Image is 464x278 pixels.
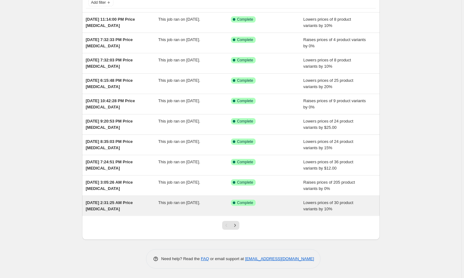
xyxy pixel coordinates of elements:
[237,200,253,205] span: Complete
[237,119,253,124] span: Complete
[158,160,200,164] span: This job ran on [DATE].
[158,58,200,62] span: This job ran on [DATE].
[231,221,239,230] button: Next
[237,78,253,83] span: Complete
[86,37,133,48] span: [DATE] 7:32:33 PM Price [MEDICAL_DATA]
[303,119,353,130] span: Lowers prices of 24 product variants by $25.00
[86,78,133,89] span: [DATE] 6:15:48 PM Price [MEDICAL_DATA]
[209,256,245,261] span: or email support at
[303,160,353,170] span: Lowers prices of 36 product variants by $12.00
[237,160,253,165] span: Complete
[158,98,200,103] span: This job ran on [DATE].
[86,200,133,211] span: [DATE] 2:31:25 AM Price [MEDICAL_DATA]
[237,58,253,63] span: Complete
[303,37,366,48] span: Raises prices of 4 product variants by 0%
[303,139,353,150] span: Lowers prices of 24 product variants by 15%
[86,119,133,130] span: [DATE] 9:20:53 PM Price [MEDICAL_DATA]
[161,256,201,261] span: Need help? Read the
[201,256,209,261] a: FAQ
[86,58,133,69] span: [DATE] 7:32:03 PM Price [MEDICAL_DATA]
[158,78,200,83] span: This job ran on [DATE].
[158,200,200,205] span: This job ran on [DATE].
[303,98,366,109] span: Raises prices of 9 product variants by 0%
[303,180,355,191] span: Raises prices of 205 product variants by 0%
[303,200,353,211] span: Lowers prices of 30 product variants by 10%
[303,58,351,69] span: Lowers prices of 8 product variants by 10%
[86,180,133,191] span: [DATE] 3:05:26 AM Price [MEDICAL_DATA]
[303,17,351,28] span: Lowers prices of 8 product variants by 10%
[237,98,253,103] span: Complete
[237,139,253,144] span: Complete
[86,98,135,109] span: [DATE] 10:42:28 PM Price [MEDICAL_DATA]
[237,180,253,185] span: Complete
[86,17,135,28] span: [DATE] 11:14:00 PM Price [MEDICAL_DATA]
[158,139,200,144] span: This job ran on [DATE].
[86,160,133,170] span: [DATE] 7:24:51 PM Price [MEDICAL_DATA]
[303,78,353,89] span: Lowers prices of 25 product variants by 20%
[158,119,200,123] span: This job ran on [DATE].
[158,37,200,42] span: This job ran on [DATE].
[158,180,200,185] span: This job ran on [DATE].
[237,37,253,42] span: Complete
[245,256,314,261] a: [EMAIL_ADDRESS][DOMAIN_NAME]
[86,139,133,150] span: [DATE] 8:35:03 PM Price [MEDICAL_DATA]
[222,221,239,230] nav: Pagination
[237,17,253,22] span: Complete
[158,17,200,22] span: This job ran on [DATE].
